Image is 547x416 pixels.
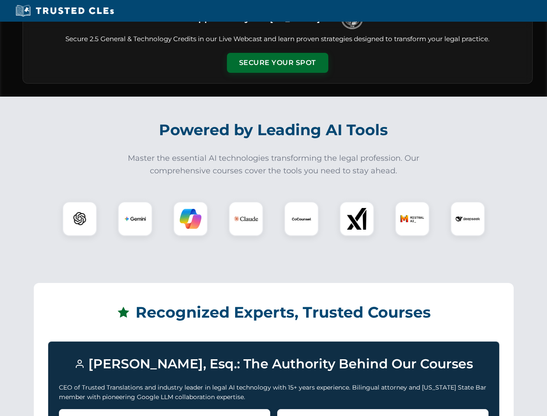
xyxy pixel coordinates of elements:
[59,383,489,402] p: CEO of Trusted Translations and industry leader in legal AI technology with 15+ years experience....
[67,206,92,231] img: ChatGPT Logo
[62,201,97,236] div: ChatGPT
[450,201,485,236] div: DeepSeek
[118,201,152,236] div: Gemini
[229,201,263,236] div: Claude
[180,208,201,230] img: Copilot Logo
[48,297,499,328] h2: Recognized Experts, Trusted Courses
[346,208,368,230] img: xAI Logo
[13,4,117,17] img: Trusted CLEs
[124,208,146,230] img: Gemini Logo
[395,201,430,236] div: Mistral AI
[400,207,424,231] img: Mistral AI Logo
[173,201,208,236] div: Copilot
[33,34,522,44] p: Secure 2.5 General & Technology Credits in our Live Webcast and learn proven strategies designed ...
[340,201,374,236] div: xAI
[456,207,480,231] img: DeepSeek Logo
[122,152,425,177] p: Master the essential AI technologies transforming the legal profession. Our comprehensive courses...
[227,53,328,73] button: Secure Your Spot
[291,208,312,230] img: CoCounsel Logo
[234,207,258,231] img: Claude Logo
[34,115,514,145] h2: Powered by Leading AI Tools
[59,352,489,376] h3: [PERSON_NAME], Esq.: The Authority Behind Our Courses
[284,201,319,236] div: CoCounsel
